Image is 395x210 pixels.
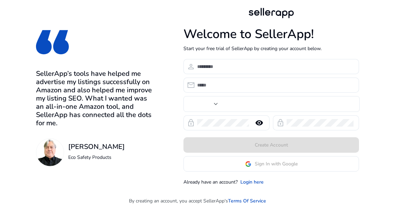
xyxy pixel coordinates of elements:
[36,70,153,127] h3: SellerApp’s tools have helped me advertise my listings successfully on Amazon and also helped me ...
[183,178,238,186] p: Already have an account?
[187,119,195,127] span: lock
[228,197,266,205] a: Terms Of Service
[68,154,125,161] p: Eco Safety Products
[183,27,359,42] h1: Welcome to SellerApp!
[240,178,264,186] a: Login here
[187,81,195,89] span: email
[187,62,195,71] span: person
[183,45,359,52] p: Start your free trial of SellerApp by creating your account below.
[251,119,267,127] mat-icon: remove_red_eye
[68,143,125,151] h3: [PERSON_NAME]
[276,119,285,127] span: lock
